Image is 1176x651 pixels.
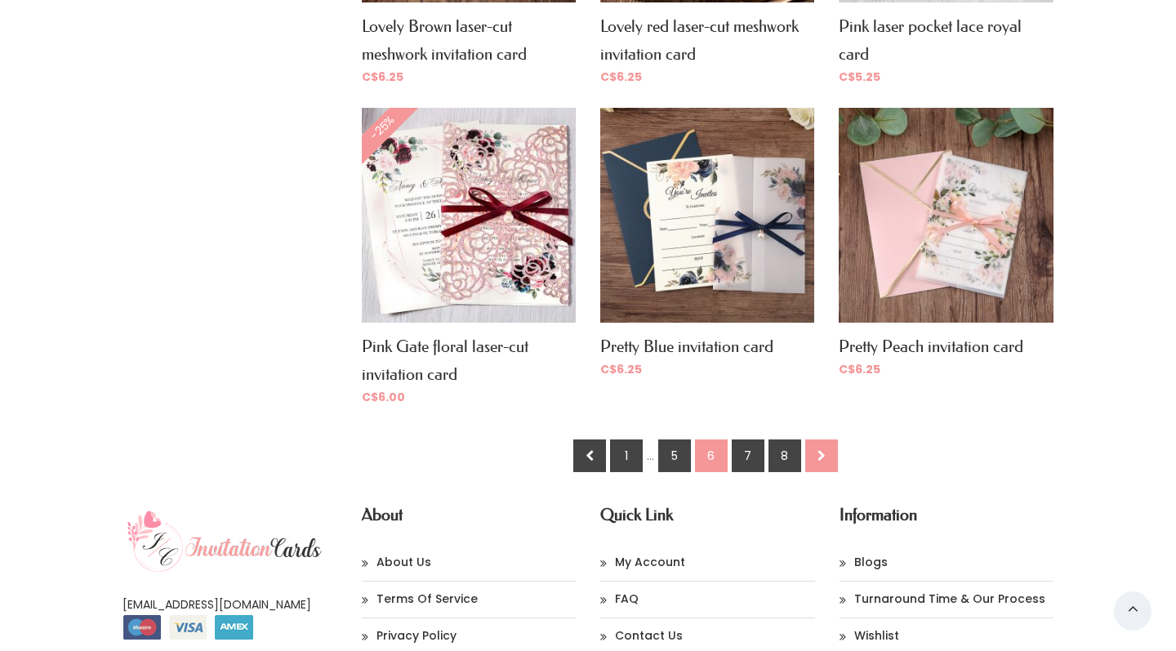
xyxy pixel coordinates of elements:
[332,84,427,180] span: -25%
[839,16,1022,64] a: Pink laser pocket lace royal card
[610,439,643,472] a: 1
[600,69,642,85] span: 6.25
[732,439,764,472] a: 7
[362,69,403,85] span: 6.25
[840,590,1054,609] a: Turnaround Time & Our Process
[600,337,773,356] a: Pretty Blue invitation card
[840,626,1054,646] a: Wishlist
[839,361,855,377] span: C$
[840,553,1054,573] a: Blogs
[362,505,577,524] h4: About
[362,590,577,609] a: Terms of Service
[839,337,1023,356] a: Pretty Peach invitation card
[600,590,815,609] a: FAQ
[839,69,855,85] span: C$
[600,69,617,85] span: C$
[839,361,880,377] span: 6.25
[600,553,815,573] a: My account
[600,361,642,377] span: 6.25
[122,596,311,613] a: [EMAIL_ADDRESS][DOMAIN_NAME]
[647,447,654,466] span: …
[362,626,577,646] a: Privacy Policy
[600,361,617,377] span: C$
[600,626,815,646] a: Contact Us
[362,206,576,222] a: -25%
[839,69,880,85] span: 5.25
[362,389,405,405] span: 6.00
[362,389,378,405] span: C$
[600,16,799,64] a: Lovely red laser-cut meshwork invitation card
[362,553,577,573] a: About Us
[768,439,801,472] a: 8
[695,439,728,472] span: 6
[600,505,815,524] h4: Quick Link
[362,16,527,64] a: Lovely Brown laser-cut meshwork invitation card
[362,337,528,384] a: Pink Gate floral laser-cut invitation card
[362,69,378,85] span: C$
[658,439,691,472] a: 5
[840,505,1054,524] h4: Information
